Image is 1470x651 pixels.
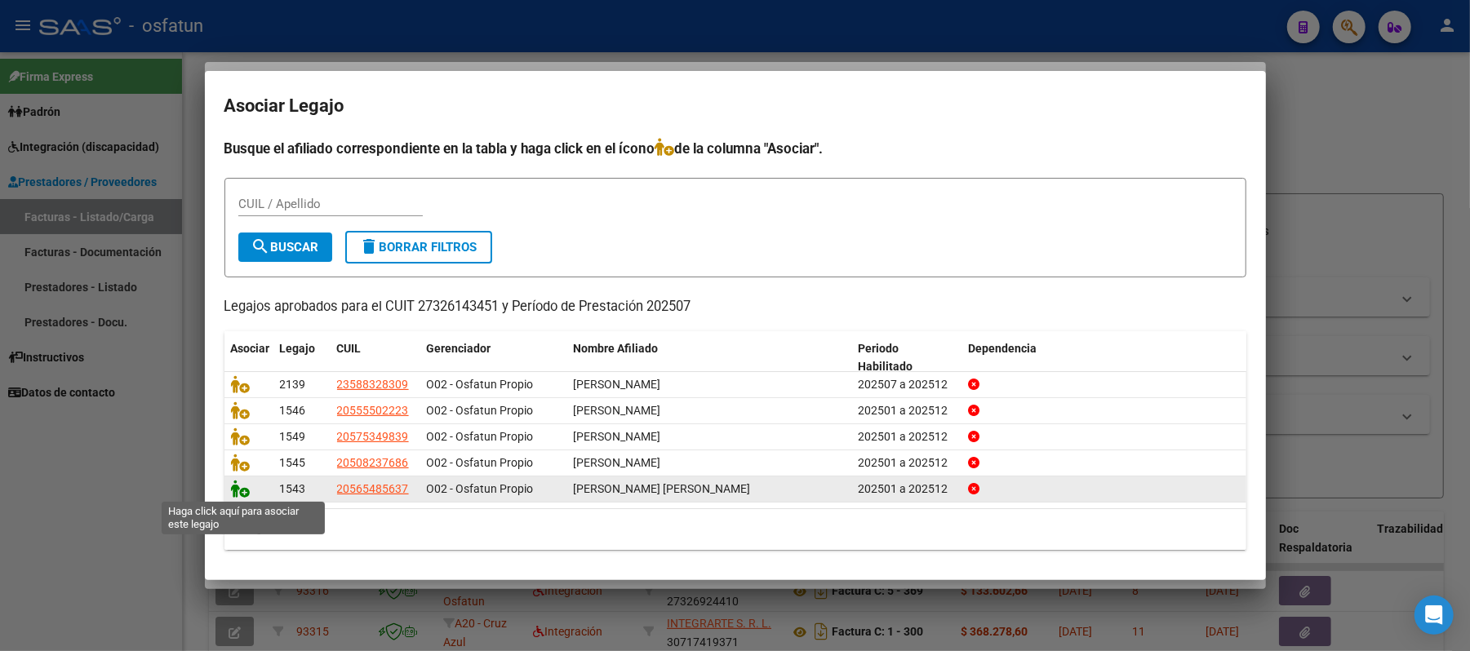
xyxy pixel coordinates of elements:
span: Asociar [231,342,270,355]
span: Nombre Afiliado [574,342,659,355]
mat-icon: delete [360,237,380,256]
datatable-header-cell: Gerenciador [420,331,567,385]
h4: Busque el afiliado correspondiente en la tabla y haga click en el ícono de la columna "Asociar". [224,138,1246,159]
datatable-header-cell: CUIL [331,331,420,385]
span: O02 - Osfatun Propio [427,430,534,443]
span: BARRIONUEVO JOAN ISMAEL [574,482,751,495]
span: Periodo Habilitado [858,342,913,374]
datatable-header-cell: Periodo Habilitado [851,331,961,385]
span: O02 - Osfatun Propio [427,404,534,417]
span: Dependencia [968,342,1037,355]
span: SANDOVAL JIAN LUCIANO [574,456,661,469]
span: RAMBUR ERIC [574,378,661,391]
div: 202501 a 202512 [858,454,955,472]
span: BRISEÑO BENICIO [574,404,661,417]
span: Borrar Filtros [360,240,477,255]
div: 202501 a 202512 [858,480,955,498]
datatable-header-cell: Nombre Afiliado [567,331,852,385]
h2: Asociar Legajo [224,91,1246,122]
span: MORA FAUSTO BENICIO [574,430,661,443]
button: Borrar Filtros [345,231,492,263]
span: 1549 [280,430,306,443]
span: 23588328309 [337,378,409,391]
mat-icon: search [251,237,271,256]
div: Open Intercom Messenger [1414,596,1454,635]
p: Legajos aprobados para el CUIT 27326143451 y Período de Prestación 202507 [224,297,1246,317]
span: O02 - Osfatun Propio [427,482,534,495]
div: 202501 a 202512 [858,427,955,446]
span: 1543 [280,482,306,495]
span: Buscar [251,240,319,255]
span: 20555502223 [337,404,409,417]
span: 20565485637 [337,482,409,495]
div: 202501 a 202512 [858,401,955,420]
span: 1545 [280,456,306,469]
span: 1546 [280,404,306,417]
span: Legajo [280,342,316,355]
span: O02 - Osfatun Propio [427,378,534,391]
button: Buscar [238,232,332,262]
datatable-header-cell: Legajo [273,331,331,385]
span: Gerenciador [427,342,491,355]
datatable-header-cell: Dependencia [961,331,1246,385]
span: 20575349839 [337,430,409,443]
span: CUIL [337,342,362,355]
datatable-header-cell: Asociar [224,331,273,385]
div: 5 registros [224,509,1246,550]
span: 2139 [280,378,306,391]
div: 202507 a 202512 [858,375,955,394]
span: O02 - Osfatun Propio [427,456,534,469]
span: 20508237686 [337,456,409,469]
